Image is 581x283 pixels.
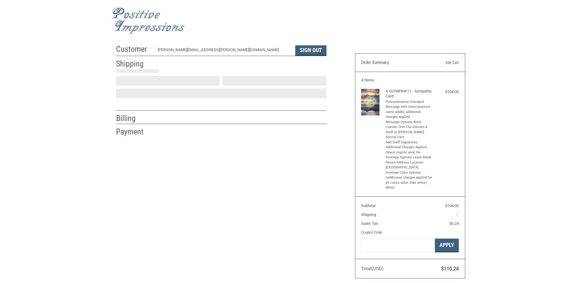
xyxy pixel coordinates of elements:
[361,212,376,217] span: Shipping
[441,266,459,272] span: $110.24
[116,127,152,137] h2: Payment
[116,113,152,123] h2: Billing
[386,125,433,140] li: Custom Text The Doctors & Staff at [PERSON_NAME] Animal Care
[386,160,433,170] li: Return Address Location [GEOGRAPHIC_DATA]
[111,7,185,34] img: Positive Impressions
[386,140,433,155] li: Add Staff Signatures - Additional Charges Applied (black imprint only) No
[116,44,152,54] h2: Customer
[428,60,459,66] a: Edit Cart
[434,89,459,95] div: $104.00
[361,78,459,83] h3: 4 Items
[386,155,433,160] li: Envelope Options Leave Blank
[361,203,375,208] span: Subtotal
[295,45,326,56] button: Sign Out
[386,170,433,191] li: Envelope Color Options (additional charges applied for all colors other than white) White
[158,47,289,56] div: [PERSON_NAME][EMAIL_ADDRESS][PERSON_NAME][DOMAIN_NAME]
[361,60,428,66] h3: Order Summary
[567,259,576,268] svg: submit
[386,100,433,120] li: Personalization Standard Message with clinic/practice name added, additional charges applied
[361,230,382,235] a: Coupon Code
[361,239,435,252] input: Gift Certificate or Coupon Code
[445,203,459,208] span: $104.00
[386,120,433,125] li: Message Options None
[361,221,378,226] span: Sales Tax
[361,266,383,271] span: Total (USD)
[116,59,152,69] h2: Shipping
[435,239,459,252] button: Apply
[386,89,433,99] h4: 4 x SYMPAW11 - Sympathy Card
[456,212,459,217] span: --
[449,221,459,226] span: $6.24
